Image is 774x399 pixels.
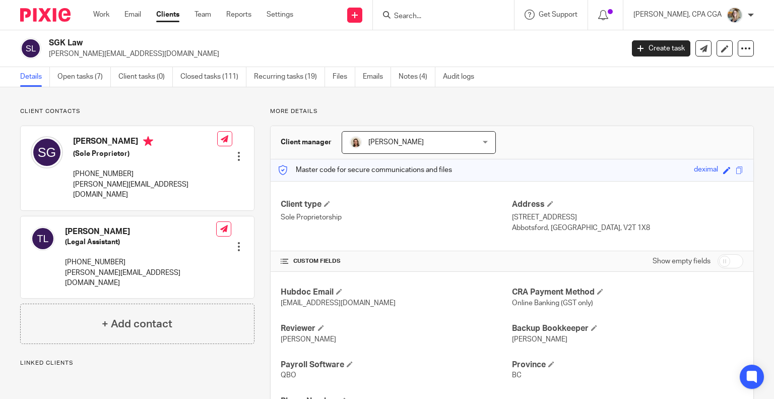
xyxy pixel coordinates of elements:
[73,169,217,179] p: [PHONE_NUMBER]
[512,199,743,210] h4: Address
[281,336,336,343] span: [PERSON_NAME]
[363,67,391,87] a: Emails
[727,7,743,23] img: Chrissy%20McGale%20Bio%20Pic%201.jpg
[73,136,217,149] h4: [PERSON_NAME]
[65,257,216,267] p: [PHONE_NUMBER]
[633,10,722,20] p: [PERSON_NAME], CPA CGA
[102,316,172,332] h4: + Add contact
[65,237,216,247] h5: (Legal Assistant)
[512,212,743,222] p: [STREET_ADDRESS]
[512,323,743,334] h4: Backup Bookkeeper
[281,287,512,298] h4: Hubdoc Email
[281,372,296,379] span: QBO
[20,107,254,116] p: Client contacts
[118,67,173,87] a: Client tasks (0)
[350,136,362,148] img: Morgan.JPG
[254,67,325,87] a: Recurring tasks (19)
[393,12,484,21] input: Search
[143,136,153,146] i: Primary
[281,323,512,334] h4: Reviewer
[512,372,522,379] span: BC
[512,287,743,298] h4: CRA Payment Method
[333,67,355,87] a: Files
[180,67,246,87] a: Closed tasks (111)
[31,226,55,251] img: svg%3E
[20,38,41,59] img: svg%3E
[124,10,141,20] a: Email
[226,10,251,20] a: Reports
[65,226,216,237] h4: [PERSON_NAME]
[694,164,718,176] div: deximal
[281,257,512,265] h4: CUSTOM FIELDS
[281,300,396,307] span: [EMAIL_ADDRESS][DOMAIN_NAME]
[20,67,50,87] a: Details
[57,67,111,87] a: Open tasks (7)
[281,137,332,147] h3: Client manager
[278,165,452,175] p: Master code for secure communications and files
[368,139,424,146] span: [PERSON_NAME]
[73,149,217,159] h5: (Sole Proprietor)
[512,300,593,307] span: Online Banking (GST only)
[195,10,211,20] a: Team
[73,180,217,200] p: [PERSON_NAME][EMAIL_ADDRESS][DOMAIN_NAME]
[539,11,577,18] span: Get Support
[20,8,71,22] img: Pixie
[93,10,109,20] a: Work
[267,10,293,20] a: Settings
[270,107,754,116] p: More details
[653,256,711,266] label: Show empty fields
[512,223,743,233] p: Abbotsford, [GEOGRAPHIC_DATA], V2T 1X8
[281,199,512,210] h4: Client type
[281,212,512,222] p: Sole Proprietorship
[443,67,482,87] a: Audit logs
[512,336,567,343] span: [PERSON_NAME]
[20,359,254,367] p: Linked clients
[49,38,503,48] h2: SGK Law
[65,268,216,289] p: [PERSON_NAME][EMAIL_ADDRESS][DOMAIN_NAME]
[31,136,63,168] img: svg%3E
[156,10,179,20] a: Clients
[281,360,512,370] h4: Payroll Software
[49,49,617,59] p: [PERSON_NAME][EMAIL_ADDRESS][DOMAIN_NAME]
[512,360,743,370] h4: Province
[399,67,435,87] a: Notes (4)
[632,40,690,56] a: Create task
